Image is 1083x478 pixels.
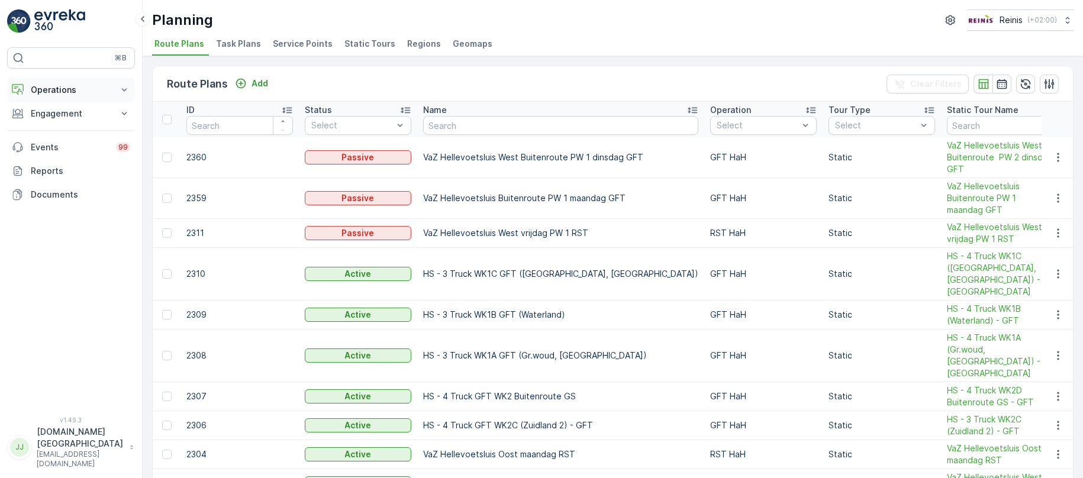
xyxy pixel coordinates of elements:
button: Engagement [7,102,135,125]
div: Toggle Row Selected [162,351,172,360]
p: Engagement [31,108,111,119]
button: Reinis(+02:00) [967,9,1074,31]
td: Static [823,301,941,330]
a: VaZ Hellevoetsluis West Buitenroute PW 2 dinsdag GFT [947,140,1053,175]
p: Active [345,309,372,321]
td: HS - 3 Truck WK1B GFT (Waterland) [417,301,704,330]
p: Events [31,141,109,153]
p: Reports [31,165,130,177]
td: Static [823,411,941,440]
td: GFT HaH [704,248,823,301]
td: HS - 3 Truck WK1C GFT ([GEOGRAPHIC_DATA], [GEOGRAPHIC_DATA]) [417,248,704,301]
span: Geomaps [453,38,492,50]
p: Passive [342,227,375,239]
a: HS - 4 Truck WK1A (Gr.woud, Maaswijk Oost) - GFT [947,332,1053,379]
p: 99 [118,143,128,152]
input: Search [423,116,698,135]
a: HS - 4 Truck WK1C (Maaswijk West, Waterland) - GFT [947,250,1053,298]
span: Service Points [273,38,333,50]
a: HS - 4 Truck WK1B (Waterland) - GFT [947,303,1053,327]
span: Regions [407,38,441,50]
span: Static Tours [344,38,395,50]
td: 2359 [180,178,299,219]
td: GFT HaH [704,178,823,219]
span: Task Plans [216,38,261,50]
a: VaZ Hellevoetsluis Buitenroute PW 1 maandag GFT [947,180,1053,216]
td: Static [823,248,941,301]
td: GFT HaH [704,301,823,330]
button: Passive [305,150,411,164]
div: Toggle Row Selected [162,193,172,203]
button: Active [305,348,411,363]
img: Reinis-Logo-Vrijstaand_Tekengebied-1-copy2_aBO4n7j.png [967,14,995,27]
div: JJ [10,438,29,457]
button: Active [305,308,411,322]
td: Static [823,219,941,248]
button: Passive [305,191,411,205]
td: GFT HaH [704,382,823,411]
td: HS - 4 Truck GFT WK2 Buitenroute GS [417,382,704,411]
a: Documents [7,183,135,206]
img: logo [7,9,31,33]
span: HS - 3 Truck WK2C (Zuidland 2) - GFT [947,414,1053,437]
td: 2309 [180,301,299,330]
p: Status [305,104,332,116]
div: Toggle Row Selected [162,153,172,162]
input: Search [186,116,293,135]
td: 2308 [180,330,299,382]
td: 2360 [180,137,299,178]
p: Select [311,119,393,131]
p: Planning [152,11,213,30]
p: Tour Type [829,104,871,116]
p: Operations [31,84,111,96]
button: Active [305,267,411,281]
div: Toggle Row Selected [162,392,172,401]
a: HS - 4 Truck WK2D Buitenroute GS - GFT [947,385,1053,408]
td: GFT HaH [704,330,823,382]
span: HS - 4 Truck WK1A (Gr.woud, [GEOGRAPHIC_DATA]) - [GEOGRAPHIC_DATA] [947,332,1053,379]
td: HS - 3 Truck WK1A GFT (Gr.woud, [GEOGRAPHIC_DATA]) [417,330,704,382]
p: ( +02:00 ) [1027,15,1057,25]
td: RST HaH [704,440,823,469]
td: VaZ Hellevoetsluis West vrijdag PW 1 RST [417,219,704,248]
a: VaZ Hellevoetsluis Oost maandag RST [947,443,1053,466]
a: Reports [7,159,135,183]
p: ⌘B [115,53,127,63]
p: Active [345,419,372,431]
p: Active [345,448,372,460]
span: VaZ Hellevoetsluis West vrijdag PW 1 RST [947,221,1053,245]
p: [DOMAIN_NAME][GEOGRAPHIC_DATA] [37,426,124,450]
p: Static Tour Name [947,104,1018,116]
button: Active [305,389,411,403]
p: Documents [31,189,130,201]
input: Search [947,116,1053,135]
td: 2307 [180,382,299,411]
button: Operations [7,78,135,102]
p: Route Plans [167,76,228,92]
p: Name [423,104,447,116]
div: Toggle Row Selected [162,269,172,279]
span: Route Plans [154,38,204,50]
p: Passive [342,192,375,204]
span: HS - 4 Truck WK1C ([GEOGRAPHIC_DATA], [GEOGRAPHIC_DATA]) - [GEOGRAPHIC_DATA] [947,250,1053,298]
td: GFT HaH [704,411,823,440]
td: Static [823,330,941,382]
div: Toggle Row Selected [162,228,172,238]
button: Active [305,418,411,432]
div: Toggle Row Selected [162,310,172,319]
p: [EMAIL_ADDRESS][DOMAIN_NAME] [37,450,124,469]
span: v 1.49.3 [7,416,135,424]
p: Active [345,268,372,280]
p: Select [717,119,798,131]
div: Toggle Row Selected [162,421,172,430]
td: GFT HaH [704,137,823,178]
td: VaZ Hellevoetsluis Buitenroute PW 1 maandag GFT [417,178,704,219]
button: JJ[DOMAIN_NAME][GEOGRAPHIC_DATA][EMAIL_ADDRESS][DOMAIN_NAME] [7,426,135,469]
p: Operation [710,104,751,116]
td: 2306 [180,411,299,440]
div: Toggle Row Selected [162,450,172,459]
td: HS - 4 Truck GFT WK2C (Zuidland 2) - GFT [417,411,704,440]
